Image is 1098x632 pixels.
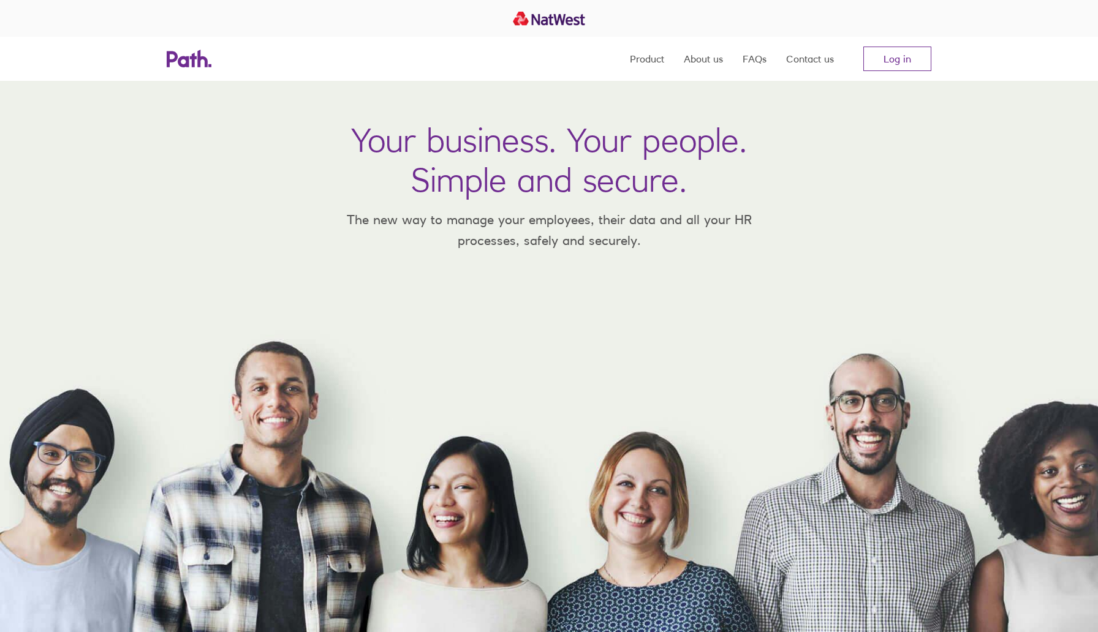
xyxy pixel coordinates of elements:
a: Product [630,37,664,81]
h1: Your business. Your people. Simple and secure. [351,120,747,200]
p: The new way to manage your employees, their data and all your HR processes, safely and securely. [328,209,770,250]
a: Contact us [786,37,834,81]
a: Log in [863,47,931,71]
a: FAQs [743,37,767,81]
a: About us [684,37,723,81]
